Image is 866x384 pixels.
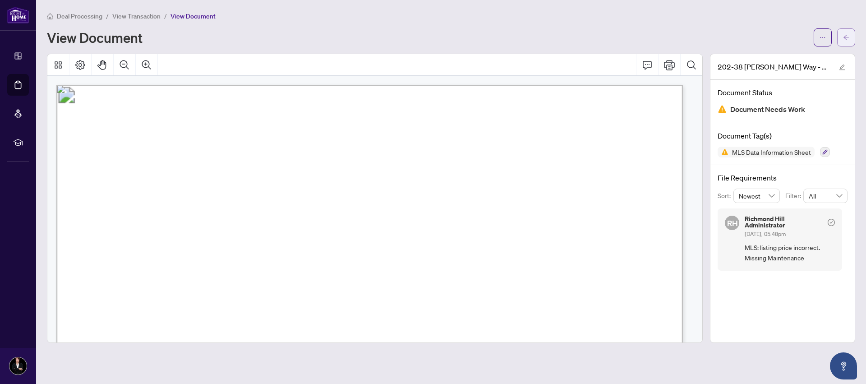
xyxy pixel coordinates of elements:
span: View Document [170,12,216,20]
h4: Document Tag(s) [718,130,848,141]
span: edit [839,64,845,70]
img: Profile Icon [9,357,27,375]
span: arrow-left [843,34,849,41]
h4: Document Status [718,87,848,98]
span: RH [727,217,737,229]
li: / [106,11,109,21]
p: Sort: [718,191,733,201]
button: Open asap [830,352,857,379]
span: Deal Processing [57,12,102,20]
h1: View Document [47,30,143,45]
span: Document Needs Work [730,103,805,116]
span: check-circle [828,219,835,226]
p: Filter: [785,191,803,201]
span: [DATE], 05:48pm [745,231,786,237]
h4: File Requirements [718,172,848,183]
span: Newest [739,189,775,203]
img: Document Status [718,105,727,114]
span: home [47,13,53,19]
h5: Richmond Hill Administrator [745,216,824,228]
span: MLS Data Information Sheet [728,149,815,155]
img: logo [7,7,29,23]
span: View Transaction [112,12,161,20]
span: 202-38 [PERSON_NAME] Way - 2025 Listing Agreement 44800000 - Data Form.pdf [718,61,830,72]
span: ellipsis [820,34,826,41]
li: / [164,11,167,21]
span: All [809,189,842,203]
img: Status Icon [718,147,728,157]
span: MLS: listing price incorrect. Missing Maintenance [745,242,835,264]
